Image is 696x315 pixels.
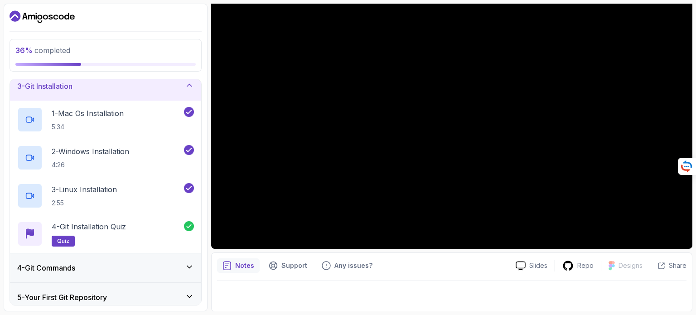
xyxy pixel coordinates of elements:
p: Slides [529,261,547,270]
button: Support button [263,258,313,273]
p: Repo [577,261,594,270]
a: Repo [555,260,601,271]
p: Share [669,261,686,270]
p: 1 - Mac Os Installation [52,108,124,119]
button: notes button [217,258,260,273]
p: Notes [235,261,254,270]
a: Dashboard [10,10,75,24]
span: quiz [57,237,69,245]
button: 4-Git Installation Quizquiz [17,221,194,247]
h3: 5 - Your First Git Repository [17,292,107,303]
p: 5:34 [52,122,124,131]
p: 3 - Linux Installation [52,184,117,195]
h3: 4 - Git Commands [17,262,75,273]
p: Any issues? [334,261,372,270]
p: 4:26 [52,160,129,170]
p: 2 - Windows Installation [52,146,129,157]
p: Designs [619,261,643,270]
a: Slides [508,261,555,271]
span: completed [15,46,70,55]
p: 2:55 [52,199,117,208]
p: Support [281,261,307,270]
button: 3-Linux Installation2:55 [17,183,194,208]
button: 3-Git Installation [10,72,201,101]
button: Feedback button [316,258,378,273]
h3: 3 - Git Installation [17,81,72,92]
button: Share [650,261,686,270]
button: 4-Git Commands [10,253,201,282]
p: 4 - Git Installation Quiz [52,221,126,232]
span: 36 % [15,46,33,55]
button: 1-Mac Os Installation5:34 [17,107,194,132]
button: 2-Windows Installation4:26 [17,145,194,170]
button: 5-Your First Git Repository [10,283,201,312]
